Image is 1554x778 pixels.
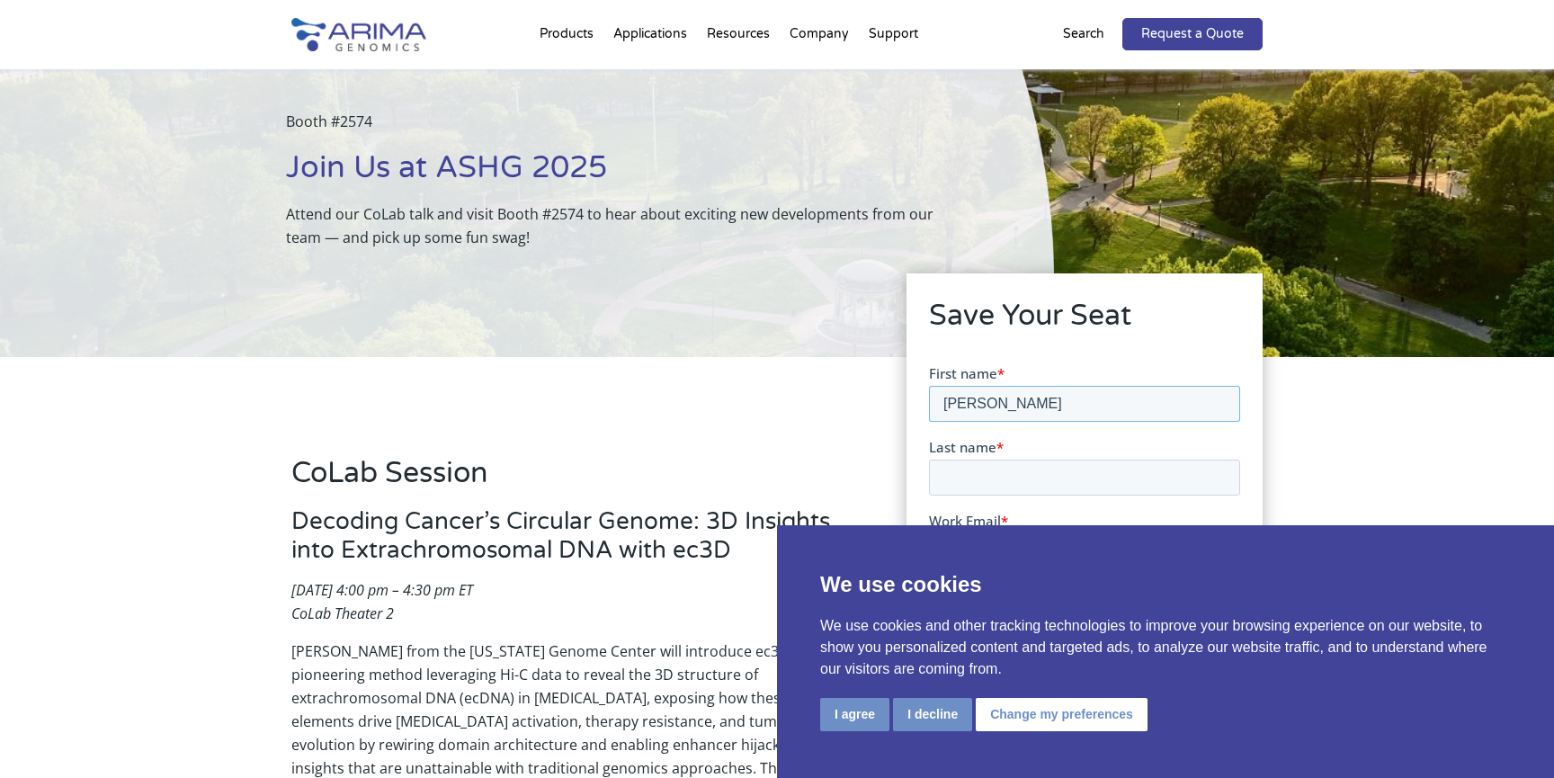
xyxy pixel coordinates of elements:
[291,507,853,578] h3: Decoding Cancer’s Circular Genome: 3D Insights into Extrachromosomal DNA with ec3D
[291,604,394,623] em: CoLab Theater 2
[291,453,853,507] h2: CoLab Session
[893,698,972,731] button: I decline
[286,110,964,148] p: Booth #2574
[1063,22,1104,46] p: Search
[929,296,1240,350] h2: Save Your Seat
[286,148,964,202] h1: Join Us at ASHG 2025
[291,580,473,600] em: [DATE] 4:00 pm – 4:30 pm ET
[820,698,889,731] button: I agree
[820,615,1511,680] p: We use cookies and other tracking technologies to improve your browsing experience on our website...
[291,18,426,51] img: Arima-Genomics-logo
[976,698,1148,731] button: Change my preferences
[820,568,1511,601] p: We use cookies
[286,202,964,249] p: Attend our CoLab talk and visit Booth #2574 to hear about exciting new developments from our team...
[1122,18,1263,50] a: Request a Quote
